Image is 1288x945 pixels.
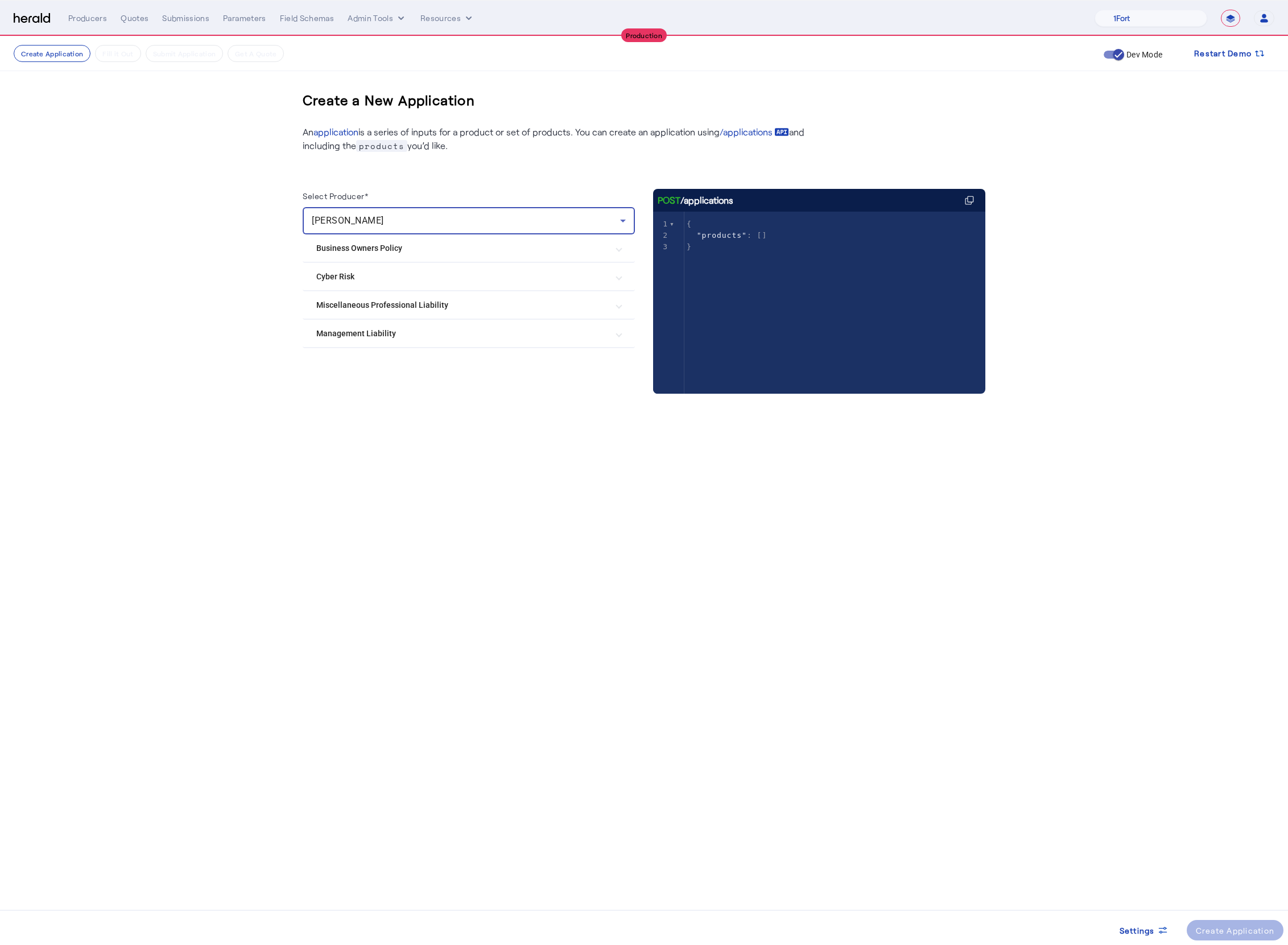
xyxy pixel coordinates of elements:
[1111,920,1178,940] button: Settings
[356,140,407,152] span: products
[316,299,608,311] mat-panel-title: Miscellaneous Professional Liability
[653,218,670,230] div: 1
[316,242,608,254] mat-panel-title: Business Owners Policy
[687,242,692,251] span: }
[228,45,284,62] button: Get A Quote
[658,193,733,207] div: /applications
[303,125,815,152] p: An is a series of inputs for a product or set of products. You can create an application using an...
[420,13,474,24] button: Resources dropdown menu
[687,231,767,240] span: : []
[1124,49,1162,60] label: Dev Mode
[1120,925,1155,936] span: Settings
[95,45,141,62] button: Fill it Out
[303,263,635,290] mat-expansion-panel-header: Cyber Risk
[223,13,266,24] div: Parameters
[658,193,680,207] span: POST
[720,125,789,139] a: /applications
[14,45,90,62] button: Create Application
[68,13,107,24] div: Producers
[121,13,148,24] div: Quotes
[1194,47,1252,60] span: Restart Demo
[687,220,692,228] span: {
[303,320,635,347] mat-expansion-panel-header: Management Liability
[316,328,608,340] mat-panel-title: Management Liability
[621,28,667,42] div: Production
[313,126,358,137] a: application
[316,271,608,283] mat-panel-title: Cyber Risk
[697,231,747,240] span: "products"
[653,230,670,241] div: 2
[348,13,407,24] button: internal dropdown menu
[303,191,368,201] label: Select Producer*
[162,13,209,24] div: Submissions
[303,82,475,118] h3: Create a New Application
[653,241,670,253] div: 3
[312,215,384,226] span: [PERSON_NAME]
[303,291,635,319] mat-expansion-panel-header: Miscellaneous Professional Liability
[14,13,50,24] img: Herald Logo
[303,234,635,262] mat-expansion-panel-header: Business Owners Policy
[280,13,335,24] div: Field Schemas
[146,45,223,62] button: Submit Application
[1185,43,1274,64] button: Restart Demo
[653,189,985,371] herald-code-block: /applications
